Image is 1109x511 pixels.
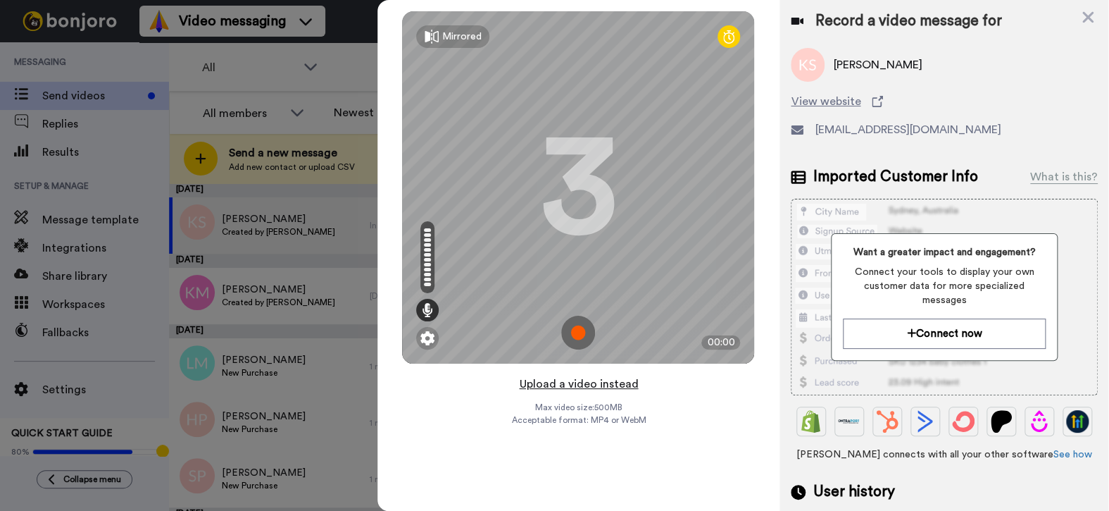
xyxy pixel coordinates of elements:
img: ConvertKit [952,410,975,433]
div: message notification from Amy, 5d ago. Hi Bryan, I’d love to ask you a quick question: If Bonjoro... [6,30,276,76]
div: 3 [539,135,617,240]
span: Want a greater impact and engagement? [843,245,1045,259]
p: Hi [PERSON_NAME], I’d love to ask you a quick question: If [PERSON_NAME] could introduce a new fe... [46,40,258,54]
button: Connect now [843,319,1045,349]
img: ic_gear.svg [420,331,434,345]
span: View website [791,93,860,110]
span: Imported Customer Info [813,166,977,187]
span: User history [813,481,894,503]
span: Acceptable format: MP4 or WebM [511,414,646,426]
p: Message from Amy, sent 5d ago [46,54,258,67]
img: Ontraport [838,410,860,433]
img: Drip [1028,410,1051,433]
img: Shopify [800,410,822,433]
img: ActiveCampaign [914,410,936,433]
span: [PERSON_NAME] connects with all your other software [791,448,1098,462]
div: 00:00 [701,335,740,350]
span: Max video size: 500 MB [534,402,622,413]
a: View website [791,93,1098,110]
img: Patreon [990,410,1013,433]
a: See how [1053,450,1092,460]
img: Hubspot [876,410,898,433]
img: Profile image for Amy [16,42,39,65]
div: What is this? [1030,168,1098,185]
img: GoHighLevel [1066,410,1089,433]
span: Connect your tools to display your own customer data for more specialized messages [843,265,1045,307]
button: Upload a video instead [515,375,642,393]
img: ic_record_start.svg [561,316,595,350]
span: [EMAIL_ADDRESS][DOMAIN_NAME] [815,121,1001,138]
